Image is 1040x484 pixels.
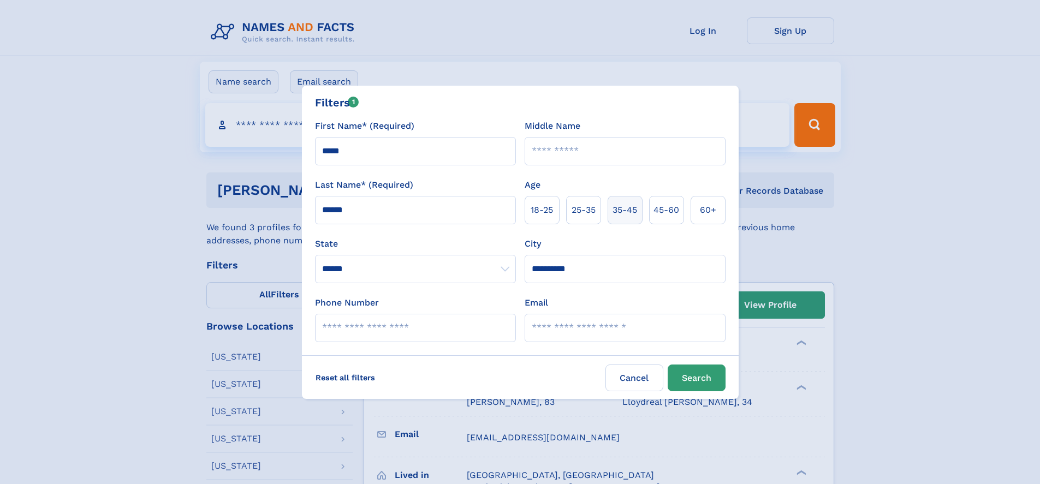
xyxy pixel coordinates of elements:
[315,178,413,192] label: Last Name* (Required)
[653,204,679,217] span: 45‑60
[668,365,726,391] button: Search
[315,119,414,133] label: First Name* (Required)
[525,296,548,309] label: Email
[315,94,359,111] div: Filters
[525,119,580,133] label: Middle Name
[605,365,663,391] label: Cancel
[525,237,541,250] label: City
[572,204,596,217] span: 25‑35
[531,204,553,217] span: 18‑25
[525,178,540,192] label: Age
[700,204,716,217] span: 60+
[308,365,382,391] label: Reset all filters
[315,237,516,250] label: State
[315,296,379,309] label: Phone Number
[613,204,637,217] span: 35‑45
